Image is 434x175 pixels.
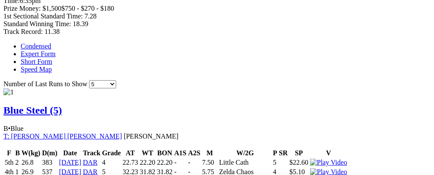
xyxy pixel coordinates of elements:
a: [DATE] [59,159,81,166]
th: W/2G [219,149,271,157]
th: BON [157,149,173,157]
span: [PERSON_NAME] [124,133,179,140]
th: SP [289,149,309,157]
img: Play Video [310,159,347,166]
a: Speed Map [21,66,52,73]
span: B Blue [3,125,24,132]
a: DAR [83,159,98,166]
td: 4 [102,158,121,167]
td: 22.20 [157,158,173,167]
span: $750 - $270 - $180 [62,5,114,12]
td: - [188,158,200,167]
img: 1 [3,88,14,96]
th: Track [83,149,101,157]
td: 26.8 [21,158,41,167]
th: A1S [174,149,187,157]
th: Grade [102,149,121,157]
td: $22.60 [289,158,309,167]
span: Number of Last Runs to Show [3,80,87,87]
th: M [202,149,218,157]
td: 22.73 [122,158,139,167]
th: V [310,149,348,157]
a: View replay [310,159,347,166]
span: 1st Sectional Standard Time: [3,12,83,20]
th: AT [122,149,139,157]
a: Expert Form [21,50,55,57]
div: Prize Money: $1,500 [3,5,431,12]
td: 383 [42,158,58,167]
th: A2S [188,149,200,157]
td: 22.20 [139,158,156,167]
td: 2 [15,158,20,167]
td: Little Cath [219,158,271,167]
td: - [174,158,187,167]
a: Condensed [21,42,51,50]
th: B [15,149,20,157]
th: Date [58,149,82,157]
span: 18.39 [73,20,88,27]
td: 5 [273,158,278,167]
th: W(kg) [21,149,41,157]
span: • [8,125,11,132]
a: Short Form [21,58,52,65]
td: 7.50 [202,158,218,167]
th: WT [139,149,156,157]
th: SR [278,149,288,157]
span: Standard Winning Time: [3,20,71,27]
a: Blue Steel (5) [3,105,62,116]
span: Track Record: [3,28,43,35]
a: T: [PERSON_NAME] [PERSON_NAME] [3,133,122,140]
span: 7.28 [84,12,96,20]
th: P [273,149,278,157]
span: 11.38 [44,28,59,35]
td: 5th [4,158,14,167]
th: F [4,149,14,157]
th: D(m) [42,149,58,157]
